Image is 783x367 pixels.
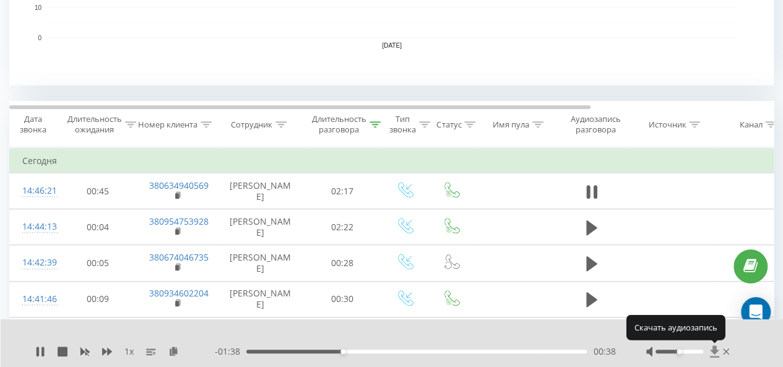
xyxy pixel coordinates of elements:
[626,315,725,340] div: Скачать аудиозапись
[304,209,381,245] td: 02:22
[149,287,209,299] a: 380934602204
[493,119,529,130] div: Имя пула
[648,119,686,130] div: Источник
[565,114,625,135] div: Аудиозапись разговора
[59,245,137,281] td: 00:05
[304,173,381,209] td: 02:17
[149,179,209,191] a: 380634940569
[22,179,47,203] div: 14:46:21
[304,317,381,353] td: 01:02
[217,173,304,209] td: [PERSON_NAME]
[231,119,272,130] div: Сотрудник
[741,297,771,327] div: Open Intercom Messenger
[436,119,461,130] div: Статус
[10,114,56,135] div: Дата звонка
[38,35,41,41] text: 0
[124,345,134,358] span: 1 x
[149,251,209,263] a: 380674046735
[35,4,42,11] text: 10
[739,119,762,130] div: Канал
[59,209,137,245] td: 00:04
[389,114,416,135] div: Тип звонка
[22,251,47,275] div: 14:42:39
[217,209,304,245] td: [PERSON_NAME]
[215,345,246,358] span: - 01:38
[382,42,402,49] text: [DATE]
[149,215,209,227] a: 380954753928
[312,114,366,135] div: Длительность разговора
[59,173,137,209] td: 00:45
[340,349,345,354] div: Accessibility label
[59,281,137,317] td: 00:09
[59,317,137,353] td: 00:12
[677,349,682,354] div: Accessibility label
[304,281,381,317] td: 00:30
[22,287,47,311] div: 14:41:46
[217,317,304,353] td: [PERSON_NAME]
[593,345,615,358] span: 00:38
[67,114,122,135] div: Длительность ожидания
[217,281,304,317] td: [PERSON_NAME]
[138,119,197,130] div: Номер клиента
[22,215,47,239] div: 14:44:13
[217,245,304,281] td: [PERSON_NAME]
[304,245,381,281] td: 00:28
